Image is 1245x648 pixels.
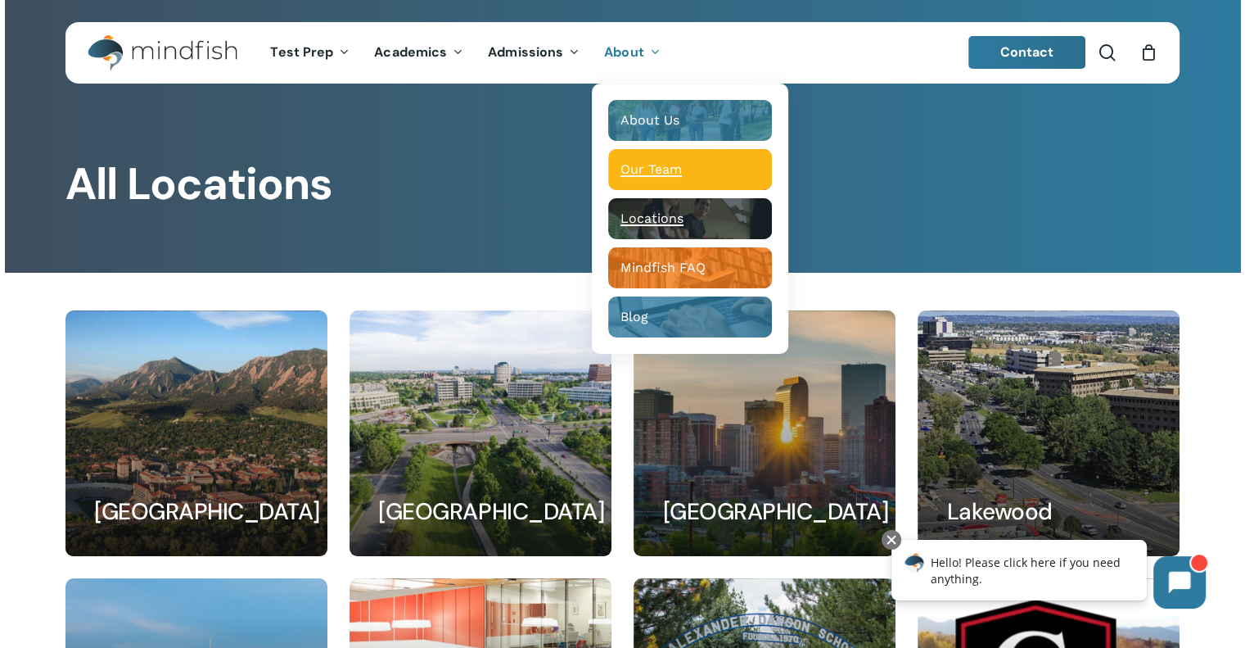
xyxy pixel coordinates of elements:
[620,161,682,177] span: Our Team
[604,43,644,61] span: About
[65,158,1179,211] h1: All Locations
[476,46,592,60] a: Admissions
[258,46,362,60] a: Test Prep
[270,43,333,61] span: Test Prep
[620,211,683,226] span: Locations
[620,260,706,275] span: Mindfish FAQ
[592,46,673,60] a: About
[620,309,648,324] span: Blog
[874,527,1222,625] iframe: Chatbot
[1000,43,1054,61] span: Contact
[65,22,1180,84] header: Main Menu
[1139,43,1157,61] a: Cart
[608,247,772,288] a: Mindfish FAQ
[374,43,447,61] span: Academics
[362,46,476,60] a: Academics
[608,198,772,239] a: Locations
[608,100,772,141] a: About Us
[620,112,679,128] span: About Us
[608,297,772,338] a: Blog
[488,43,563,61] span: Admissions
[968,36,1086,69] a: Contact
[258,22,672,84] nav: Main Menu
[608,149,772,190] a: Our Team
